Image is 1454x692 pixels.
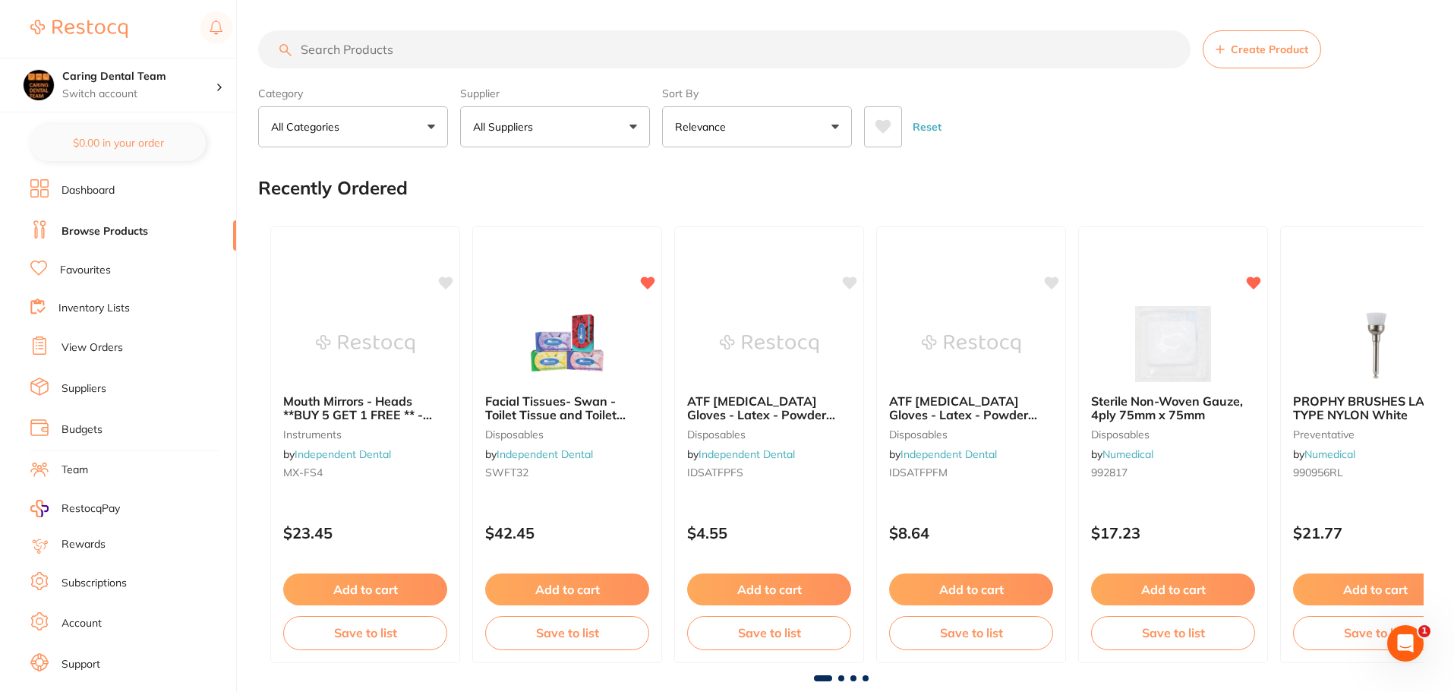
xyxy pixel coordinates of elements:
[1091,447,1153,461] span: by
[699,447,795,461] a: Independent Dental
[675,119,732,134] p: Relevance
[1102,447,1153,461] a: Numedical
[687,616,851,649] button: Save to list
[62,224,148,239] a: Browse Products
[283,616,447,649] button: Save to list
[30,500,120,517] a: RestocqPay
[1387,625,1424,662] iframe: Intercom live chat
[687,574,851,605] button: Add to cart
[283,524,447,542] p: $23.45
[62,381,106,397] a: Suppliers
[889,466,1053,479] small: IDSATFPFM
[258,87,448,100] label: Category
[62,501,120,517] span: RestocqPay
[30,11,128,46] a: Restocq Logo
[1231,43,1308,55] span: Create Product
[62,657,100,672] a: Support
[922,306,1020,382] img: ATF Dental Examination Gloves - Latex - Powder Free Gloves - Medium
[1203,30,1321,68] button: Create Product
[1418,625,1430,637] span: 1
[60,263,111,278] a: Favourites
[283,428,447,441] small: instruments
[30,500,49,517] img: RestocqPay
[687,447,795,461] span: by
[295,447,391,461] a: Independent Dental
[1091,428,1255,441] small: disposables
[485,394,649,422] b: Facial Tissues- Swan - Toilet Tissue and Toilet Paper
[316,306,415,382] img: Mouth Mirrors - Heads **BUY 5 GET 1 FREE ** - Front Surface - #4
[283,447,391,461] span: by
[687,524,851,542] p: $4.55
[900,447,997,461] a: Independent Dental
[889,616,1053,649] button: Save to list
[662,106,852,147] button: Relevance
[889,447,997,461] span: by
[485,447,593,461] span: by
[1124,306,1222,382] img: Sterile Non-Woven Gauze, 4ply 75mm x 75mm
[24,70,54,100] img: Caring Dental Team
[485,524,649,542] p: $42.45
[62,576,127,591] a: Subscriptions
[687,428,851,441] small: disposables
[518,306,617,382] img: Facial Tissues- Swan - Toilet Tissue and Toilet Paper
[1091,394,1255,422] b: Sterile Non-Woven Gauze, 4ply 75mm x 75mm
[283,466,447,479] small: MX-FS4
[497,447,593,461] a: Independent Dental
[62,463,88,478] a: Team
[1091,524,1255,542] p: $17.23
[460,106,650,147] button: All Suppliers
[908,106,946,147] button: Reset
[62,616,102,631] a: Account
[1091,466,1255,479] small: 992817
[258,106,448,147] button: All Categories
[473,119,539,134] p: All Suppliers
[1091,616,1255,649] button: Save to list
[258,178,408,199] h2: Recently Ordered
[889,428,1053,441] small: disposables
[720,306,818,382] img: ATF Dental Examination Gloves - Latex - Powder Free Gloves - Small
[62,87,216,102] p: Switch account
[460,87,650,100] label: Supplier
[889,574,1053,605] button: Add to cart
[30,125,206,161] button: $0.00 in your order
[889,394,1053,422] b: ATF Dental Examination Gloves - Latex - Powder Free Gloves - Medium
[1326,306,1424,382] img: PROPHY BRUSHES LATCH TYPE NYLON White
[687,466,851,479] small: IDSATFPFS
[485,616,649,649] button: Save to list
[62,537,106,552] a: Rewards
[662,87,852,100] label: Sort By
[271,119,345,134] p: All Categories
[62,69,216,84] h4: Caring Dental Team
[283,394,447,422] b: Mouth Mirrors - Heads **BUY 5 GET 1 FREE ** - Front Surface - #4
[485,428,649,441] small: disposables
[62,422,103,438] a: Budgets
[62,183,115,198] a: Dashboard
[1293,447,1355,461] span: by
[687,394,851,422] b: ATF Dental Examination Gloves - Latex - Powder Free Gloves - Small
[30,20,128,38] img: Restocq Logo
[485,574,649,605] button: Add to cart
[1304,447,1355,461] a: Numedical
[258,30,1191,68] input: Search Products
[283,574,447,605] button: Add to cart
[485,466,649,479] small: SWFT32
[889,524,1053,542] p: $8.64
[1091,574,1255,605] button: Add to cart
[58,301,130,316] a: Inventory Lists
[62,340,123,355] a: View Orders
